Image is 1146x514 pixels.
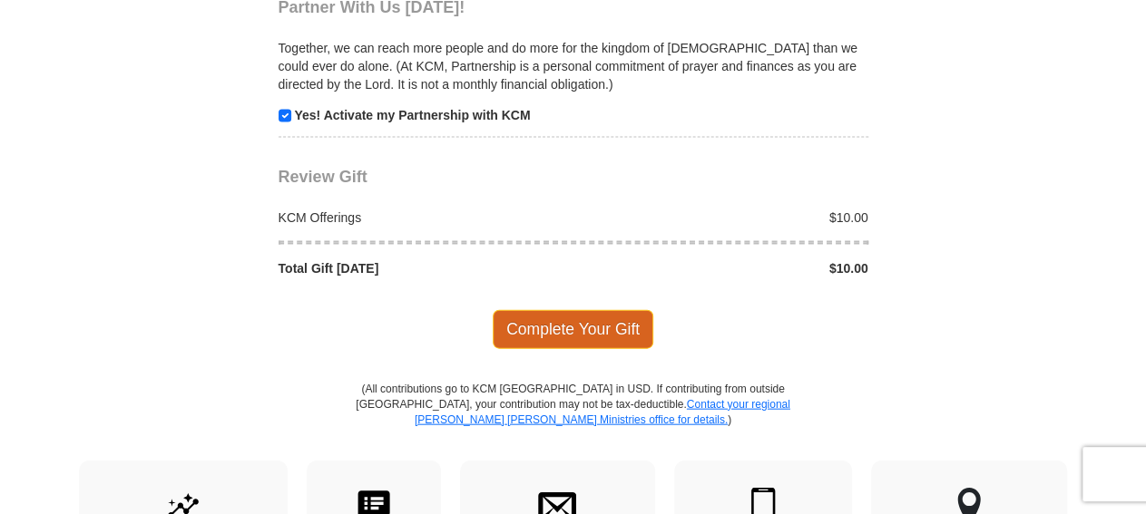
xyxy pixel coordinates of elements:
[279,168,367,186] span: Review Gift
[573,259,878,277] div: $10.00
[356,382,791,461] p: (All contributions go to KCM [GEOGRAPHIC_DATA] in USD. If contributing from outside [GEOGRAPHIC_D...
[493,310,653,348] span: Complete Your Gift
[573,209,878,227] div: $10.00
[415,398,790,426] a: Contact your regional [PERSON_NAME] [PERSON_NAME] Ministries office for details.
[279,39,868,93] p: Together, we can reach more people and do more for the kingdom of [DEMOGRAPHIC_DATA] than we coul...
[294,108,530,122] strong: Yes! Activate my Partnership with KCM
[269,259,573,277] div: Total Gift [DATE]
[269,209,573,227] div: KCM Offerings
